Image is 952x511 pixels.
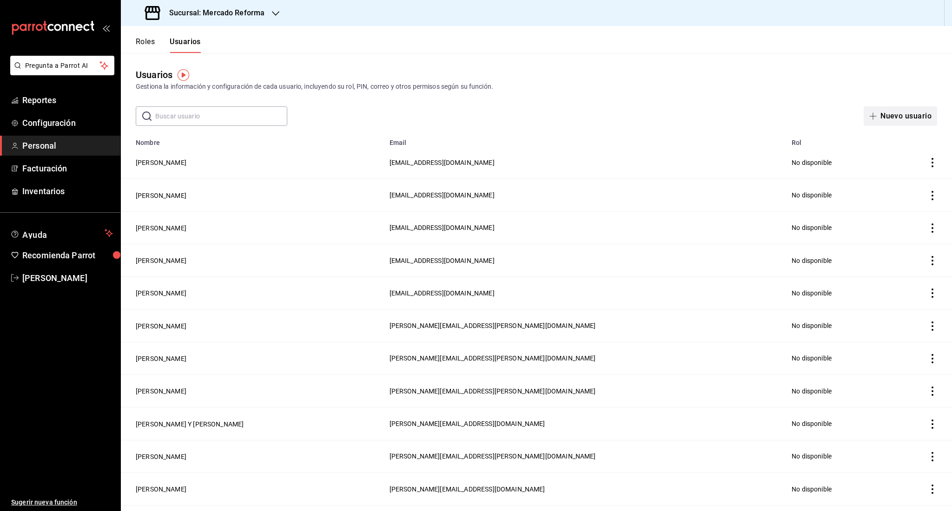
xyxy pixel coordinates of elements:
button: [PERSON_NAME] [136,288,186,298]
th: Rol [786,133,888,146]
td: No disponible [786,277,888,309]
td: No disponible [786,146,888,179]
span: Inventarios [22,185,113,197]
button: actions [928,354,937,363]
span: Sugerir nueva función [11,498,113,507]
img: Tooltip marker [178,69,189,81]
button: actions [928,223,937,233]
span: [PERSON_NAME][EMAIL_ADDRESS][PERSON_NAME][DOMAIN_NAME] [390,452,596,460]
td: No disponible [786,342,888,374]
button: [PERSON_NAME] [136,321,186,331]
button: [PERSON_NAME] [136,485,186,494]
span: [EMAIL_ADDRESS][DOMAIN_NAME] [390,224,495,231]
span: [PERSON_NAME][EMAIL_ADDRESS][DOMAIN_NAME] [390,485,545,493]
button: open_drawer_menu [102,24,110,32]
button: [PERSON_NAME] [136,452,186,461]
button: actions [928,387,937,396]
span: [EMAIL_ADDRESS][DOMAIN_NAME] [390,159,495,166]
button: Nuevo usuario [864,106,937,126]
div: Gestiona la información y configuración de cada usuario, incluyendo su rol, PIN, correo y otros p... [136,82,937,92]
span: Reportes [22,94,113,106]
span: [PERSON_NAME] [22,272,113,284]
button: actions [928,288,937,298]
button: actions [928,452,937,461]
span: Ayuda [22,228,101,239]
button: actions [928,256,937,265]
td: No disponible [786,440,888,472]
button: [PERSON_NAME] [136,191,186,200]
span: Personal [22,139,113,152]
th: Nombre [121,133,384,146]
span: Facturación [22,162,113,175]
span: Pregunta a Parrot AI [25,61,100,71]
h3: Sucursal: Mercado Reforma [162,7,264,19]
span: Recomienda Parrot [22,249,113,262]
button: [PERSON_NAME] [136,256,186,265]
button: [PERSON_NAME] [136,158,186,167]
span: [EMAIL_ADDRESS][DOMAIN_NAME] [390,289,495,297]
span: [PERSON_NAME][EMAIL_ADDRESS][PERSON_NAME][DOMAIN_NAME] [390,387,596,395]
span: [EMAIL_ADDRESS][DOMAIN_NAME] [390,257,495,264]
button: actions [928,158,937,167]
a: Pregunta a Parrot AI [7,67,114,77]
input: Buscar usuario [155,107,287,125]
button: Roles [136,37,155,53]
button: Pregunta a Parrot AI [10,56,114,75]
th: Email [384,133,787,146]
div: Usuarios [136,68,172,82]
span: [PERSON_NAME][EMAIL_ADDRESS][PERSON_NAME][DOMAIN_NAME] [390,322,596,329]
button: [PERSON_NAME] Y [PERSON_NAME] [136,419,244,429]
button: actions [928,321,937,331]
button: actions [928,191,937,200]
span: [PERSON_NAME][EMAIL_ADDRESS][DOMAIN_NAME] [390,420,545,427]
button: Usuarios [170,37,201,53]
button: actions [928,419,937,429]
button: [PERSON_NAME] [136,387,186,396]
span: Configuración [22,117,113,129]
td: No disponible [786,375,888,407]
button: actions [928,485,937,494]
td: No disponible [786,179,888,211]
div: navigation tabs [136,37,201,53]
button: [PERSON_NAME] [136,354,186,363]
td: No disponible [786,309,888,342]
td: No disponible [786,472,888,505]
td: No disponible [786,211,888,244]
td: No disponible [786,244,888,276]
span: [EMAIL_ADDRESS][DOMAIN_NAME] [390,191,495,199]
span: [PERSON_NAME][EMAIL_ADDRESS][PERSON_NAME][DOMAIN_NAME] [390,354,596,362]
td: No disponible [786,407,888,440]
button: [PERSON_NAME] [136,223,186,233]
